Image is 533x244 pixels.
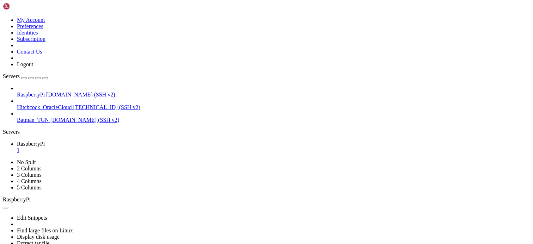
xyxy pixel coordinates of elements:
[17,227,73,233] a: Find large files on Linux
[73,104,140,110] span: [TECHNICAL_ID] (SSH v2)
[3,3,43,10] img: Shellngn
[17,36,45,42] a: Subscription
[17,159,36,165] a: No Split
[17,178,42,184] a: 4 Columns
[3,196,31,202] span: RaspberryPi
[17,147,530,154] a: 
[17,104,72,110] span: Hitchcock_OracleCloud
[3,129,530,135] div: Servers
[46,92,115,98] span: [DOMAIN_NAME] (SSH v2)
[17,85,530,98] li: RaspberryPi [DOMAIN_NAME] (SSH v2)
[3,73,48,79] a: Servers
[17,117,530,123] a: Batman_TGN [DOMAIN_NAME] (SSH v2)
[17,17,45,23] a: My Account
[3,3,441,10] x-row: Connecting [DOMAIN_NAME]...
[17,117,49,123] span: Batman_TGN
[3,10,6,16] div: (0, 1)
[17,141,530,154] a: RaspberryPi
[17,92,45,98] span: RaspberryPi
[17,23,43,29] a: Preferences
[17,141,45,147] span: RaspberryPi
[17,61,33,67] a: Logout
[17,172,42,178] a: 3 Columns
[17,111,530,123] li: Batman_TGN [DOMAIN_NAME] (SSH v2)
[17,184,42,190] a: 5 Columns
[17,104,530,111] a: Hitchcock_OracleCloud [TECHNICAL_ID] (SSH v2)
[17,234,60,240] a: Display disk usage
[17,49,42,55] a: Contact Us
[3,73,20,79] span: Servers
[17,92,530,98] a: RaspberryPi [DOMAIN_NAME] (SSH v2)
[17,165,42,171] a: 2 Columns
[17,30,38,36] a: Identities
[17,98,530,111] li: Hitchcock_OracleCloud [TECHNICAL_ID] (SSH v2)
[17,215,47,221] a: Edit Snippets
[50,117,120,123] span: [DOMAIN_NAME] (SSH v2)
